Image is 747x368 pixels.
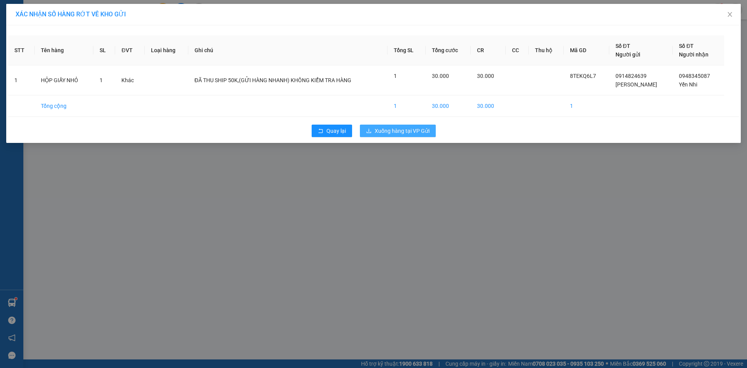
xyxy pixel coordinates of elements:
th: STT [8,35,35,65]
td: Tổng cộng [35,95,93,117]
th: Loại hàng [145,35,188,65]
span: Số ĐT [679,43,694,49]
button: Close [719,4,741,26]
span: XÁC NHẬN SỐ HÀNG RỚT VỀ KHO GỬI [16,11,126,18]
span: 8TEKQ6L7 [570,73,596,79]
th: Tổng SL [388,35,426,65]
span: Số ĐT [615,43,630,49]
th: Ghi chú [188,35,388,65]
span: 0948345087 [679,73,710,79]
span: close [727,11,733,18]
span: download [366,128,372,134]
th: ĐVT [115,35,144,65]
th: Thu hộ [529,35,564,65]
td: 30.000 [426,95,471,117]
td: Khác [115,65,144,95]
th: Tên hàng [35,35,93,65]
span: Yến Nhi [679,81,697,88]
span: [PERSON_NAME] [615,81,657,88]
span: 0914824639 [615,73,647,79]
th: Mã GD [564,35,609,65]
button: downloadXuống hàng tại VP Gửi [360,125,436,137]
span: Người gửi [615,51,640,58]
span: Xuống hàng tại VP Gửi [375,127,430,135]
span: 30.000 [432,73,449,79]
td: 30.000 [471,95,505,117]
th: CR [471,35,505,65]
th: CC [506,35,529,65]
td: 1 [388,95,426,117]
th: Tổng cước [426,35,471,65]
th: SL [93,35,116,65]
span: Người nhận [679,51,708,58]
td: 1 [564,95,609,117]
td: 1 [8,65,35,95]
td: HỘP GIẤY NHỎ [35,65,93,95]
span: ĐÃ THU SHIP 50K,(GỬI HÀNG NHANH) KHÔNG KIỂM TRA HÀNG [195,77,351,83]
span: rollback [318,128,323,134]
span: 30.000 [477,73,494,79]
span: Quay lại [326,127,346,135]
span: 1 [100,77,103,83]
span: 1 [394,73,397,79]
button: rollbackQuay lại [312,125,352,137]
